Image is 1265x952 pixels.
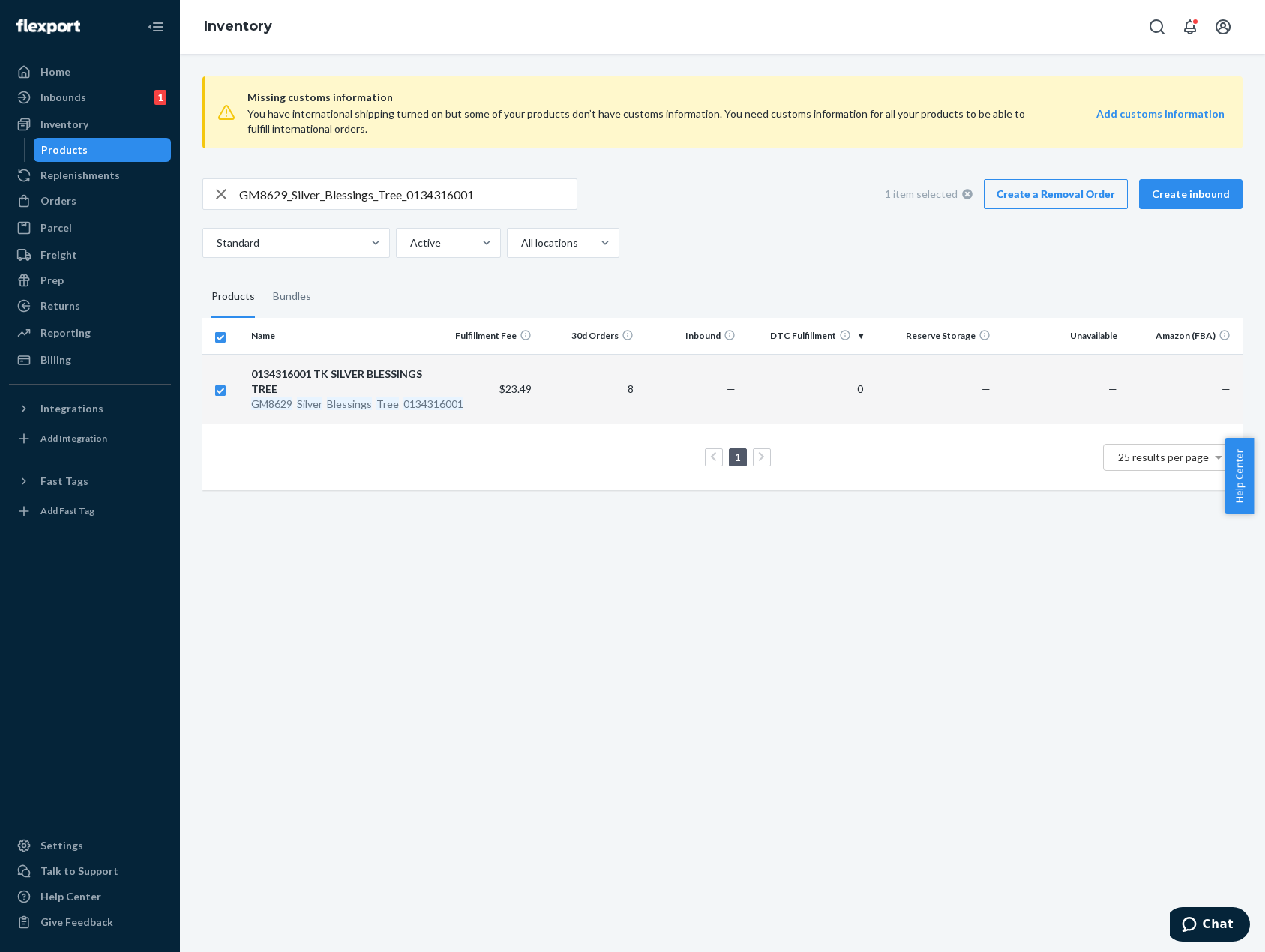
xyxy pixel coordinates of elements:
[251,397,292,410] em: GM8629
[40,273,64,288] div: Prep
[40,64,70,79] div: Home
[40,474,88,489] div: Fast Tags
[40,325,91,340] div: Reporting
[982,382,991,395] span: —
[742,318,869,354] th: DTC Fulfillment
[9,85,171,109] a: Inbounds1
[41,142,88,157] div: Products
[1225,438,1254,514] button: Help Center
[9,348,171,372] a: Billing
[239,179,577,209] input: Search inventory by name or sku
[9,243,171,267] a: Freight
[40,889,101,904] div: Help Center
[16,19,80,34] img: Flexport logo
[499,382,532,395] span: $23.49
[520,235,521,250] input: All locations
[640,318,742,354] th: Inbound
[40,838,83,853] div: Settings
[538,318,640,354] th: 30d Orders
[327,397,372,410] em: Blessings
[9,427,171,451] a: Add Integration
[885,179,973,209] div: 1 item selected
[409,235,410,250] input: Active
[34,138,172,162] a: Products
[9,189,171,213] a: Orders
[1118,451,1209,463] span: 25 results per page
[192,5,284,49] ol: breadcrumbs
[40,193,76,208] div: Orders
[9,834,171,858] a: Settings
[1096,106,1225,136] a: Add customs information
[251,397,430,412] div: _ _ _ _
[1139,179,1243,209] button: Create inbound
[40,220,72,235] div: Parcel
[732,451,744,463] a: Page 1 is your current page
[742,354,869,424] td: 0
[40,915,113,930] div: Give Feedback
[869,318,997,354] th: Reserve Storage
[40,504,94,517] div: Add Fast Tag
[9,397,171,421] button: Integrations
[1175,12,1205,42] button: Open notifications
[997,318,1124,354] th: Unavailable
[403,397,463,410] em: 0134316001
[1108,382,1117,395] span: —
[984,179,1128,209] a: Create a Removal Order
[1208,12,1238,42] button: Open account menu
[273,276,311,318] div: Bundles
[9,163,171,187] a: Replenishments
[9,321,171,345] a: Reporting
[9,216,171,240] a: Parcel
[727,382,736,395] span: —
[9,859,171,883] button: Talk to Support
[1142,12,1172,42] button: Open Search Box
[40,352,71,367] div: Billing
[251,367,430,397] div: 0134316001 TK SILVER BLESSINGS TREE
[40,864,118,879] div: Talk to Support
[9,294,171,318] a: Returns
[40,401,103,416] div: Integrations
[1123,318,1243,354] th: Amazon (FBA)
[40,247,77,262] div: Freight
[1222,382,1231,395] span: —
[9,112,171,136] a: Inventory
[211,276,255,318] div: Products
[204,18,272,34] a: Inventory
[538,354,640,424] td: 8
[247,106,1029,136] div: You have international shipping turned on but some of your products don’t have customs informatio...
[9,469,171,493] button: Fast Tags
[245,318,436,354] th: Name
[9,60,171,84] a: Home
[9,268,171,292] a: Prep
[1096,107,1225,120] strong: Add customs information
[1170,907,1250,945] iframe: Opens a widget where you can chat to one of our agents
[40,168,120,183] div: Replenishments
[40,117,88,132] div: Inventory
[376,397,399,410] em: Tree
[40,298,80,313] div: Returns
[9,910,171,934] button: Give Feedback
[9,885,171,909] a: Help Center
[154,90,166,105] div: 1
[141,12,171,42] button: Close Navigation
[297,397,322,410] em: Silver
[247,88,1225,106] span: Missing customs information
[40,90,86,105] div: Inbounds
[436,318,538,354] th: Fulfillment Fee
[40,432,107,445] div: Add Integration
[9,499,171,523] a: Add Fast Tag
